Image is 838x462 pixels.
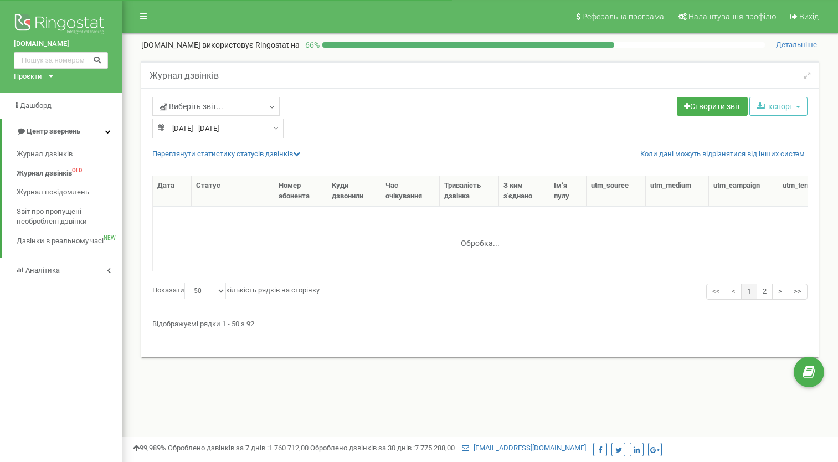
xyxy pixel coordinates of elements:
[152,150,300,158] a: Переглянути статистику статусів дзвінків
[17,235,104,246] span: Дзвінки в реальному часі
[202,40,300,49] span: використовує Ringostat на
[17,231,122,250] a: Дзвінки в реальному часіNEW
[499,176,549,206] th: З ким з'єднано
[17,168,72,178] span: Журнал дзвінків
[741,284,757,300] a: 1
[706,284,726,300] a: <<
[133,444,166,452] span: 99,989%
[27,127,80,135] span: Центр звернень
[14,11,108,39] img: Ringostat logo
[184,283,226,299] select: Показатикількість рядків на сторінку
[20,101,52,110] span: Дашборд
[153,176,192,206] th: Дата
[25,266,60,274] span: Аналiтика
[327,176,381,206] th: Куди дзвонили
[411,230,549,247] div: Обробка...
[14,52,108,69] input: Пошук за номером
[160,101,223,112] span: Виберіть звіт...
[150,71,219,81] h5: Журнал дзвінків
[677,97,748,116] a: Створити звіт
[17,206,116,227] span: Звіт про пропущені необроблені дзвінки
[582,12,664,21] span: Реферальна програма
[799,12,819,21] span: Вихід
[2,119,122,145] a: Центр звернень
[749,97,808,116] button: Експорт
[192,176,274,206] th: Статус
[269,444,309,452] u: 1 760 712,00
[757,284,773,300] a: 2
[646,176,709,206] th: utm_mеdium
[141,39,300,50] p: [DOMAIN_NAME]
[310,444,455,452] span: Оброблено дзвінків за 30 днів :
[14,71,42,82] div: Проєкти
[709,176,778,206] th: utm_cаmpaign
[772,284,788,300] a: >
[152,283,320,299] label: Показати кількість рядків на сторінку
[168,444,309,452] span: Оброблено дзвінків за 7 днів :
[17,187,89,198] span: Журнал повідомлень
[778,176,831,206] th: utm_tеrm
[274,176,327,206] th: Номер абонента
[17,183,122,202] a: Журнал повідомлень
[640,149,805,160] a: Коли дані можуть відрізнятися вiд інших систем
[462,444,586,452] a: [EMAIL_ADDRESS][DOMAIN_NAME]
[587,176,646,206] th: utm_sourcе
[17,202,122,231] a: Звіт про пропущені необроблені дзвінки
[14,39,108,49] a: [DOMAIN_NAME]
[152,97,280,116] a: Виберіть звіт...
[300,39,322,50] p: 66 %
[440,176,498,206] th: Тривалість дзвінка
[17,149,73,160] span: Журнал дзвінків
[17,163,122,183] a: Журнал дзвінківOLD
[549,176,587,206] th: Ім‘я пулу
[17,145,122,164] a: Журнал дзвінків
[415,444,455,452] u: 7 775 288,00
[726,284,742,300] a: <
[788,284,808,300] a: >>
[688,12,776,21] span: Налаштування профілю
[152,315,808,330] div: Відображуємі рядки 1 - 50 з 92
[381,176,440,206] th: Час очікування
[776,40,817,49] span: Детальніше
